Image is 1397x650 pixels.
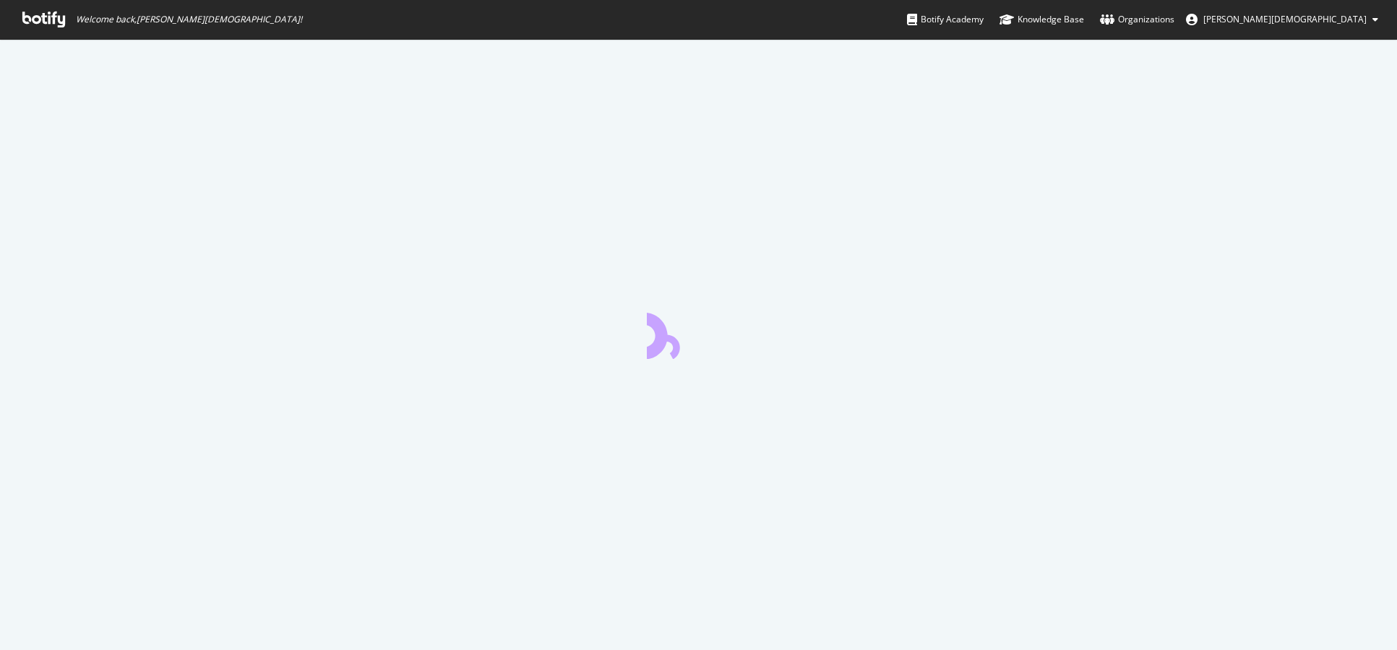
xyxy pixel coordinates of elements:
[1203,13,1367,25] span: Mohammed Ahmadi
[1174,8,1390,31] button: [PERSON_NAME][DEMOGRAPHIC_DATA]
[76,14,302,25] span: Welcome back, [PERSON_NAME][DEMOGRAPHIC_DATA] !
[907,12,984,27] div: Botify Academy
[1100,12,1174,27] div: Organizations
[647,307,751,359] div: animation
[1000,12,1084,27] div: Knowledge Base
